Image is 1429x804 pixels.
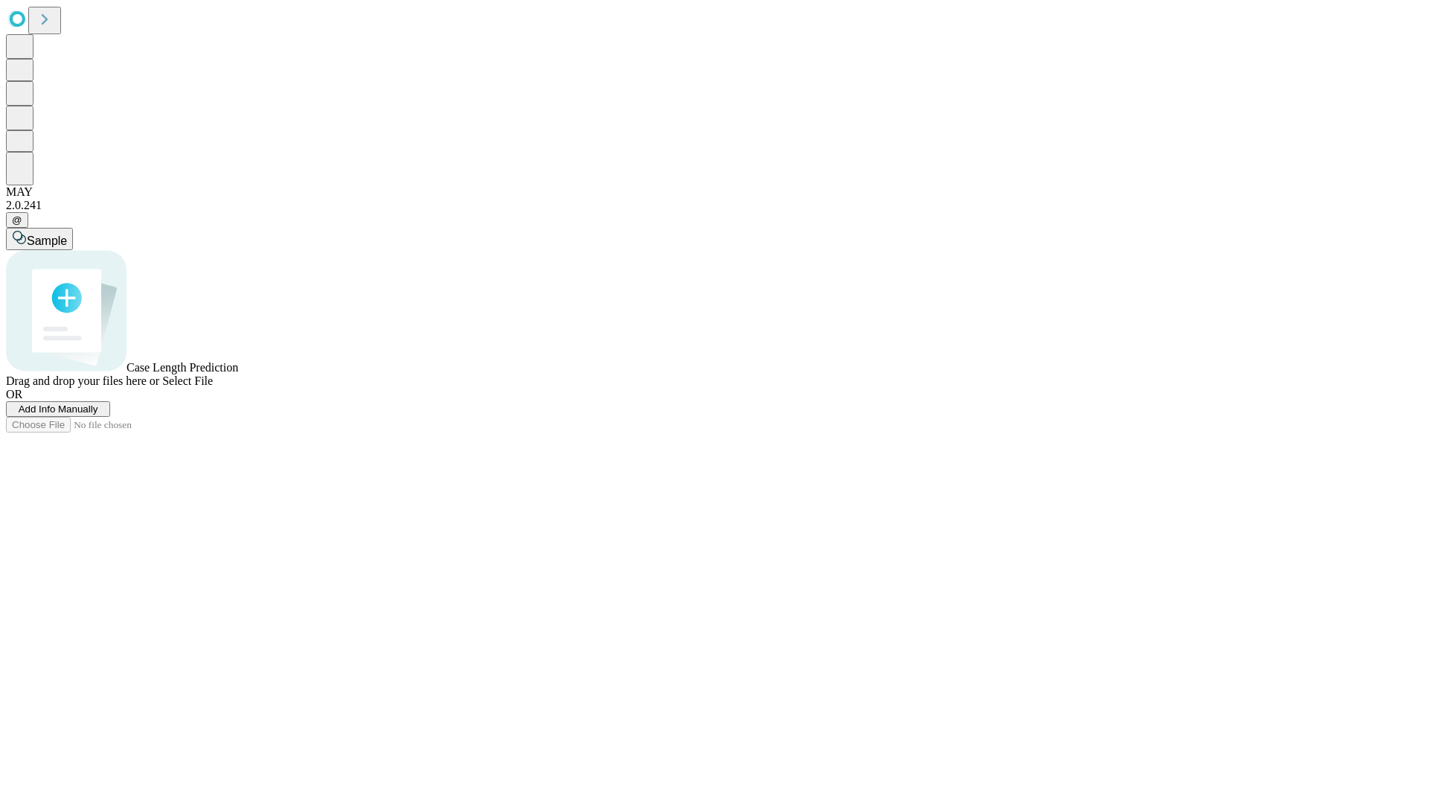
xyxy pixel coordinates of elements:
span: Add Info Manually [19,403,98,415]
span: @ [12,214,22,226]
div: 2.0.241 [6,199,1423,212]
span: Drag and drop your files here or [6,374,159,387]
div: MAY [6,185,1423,199]
button: Add Info Manually [6,401,110,417]
span: OR [6,388,22,401]
button: @ [6,212,28,228]
span: Sample [27,234,67,247]
span: Select File [162,374,213,387]
button: Sample [6,228,73,250]
span: Case Length Prediction [127,361,238,374]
